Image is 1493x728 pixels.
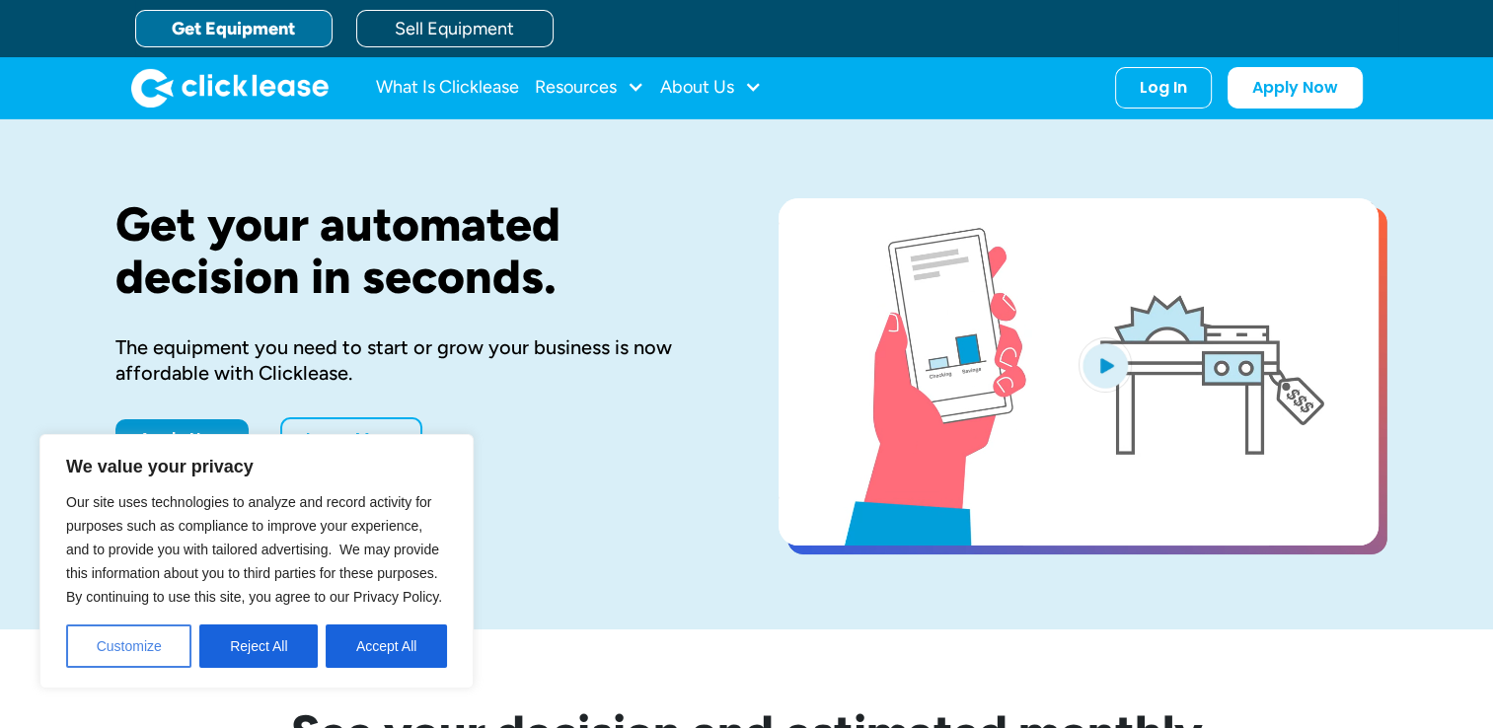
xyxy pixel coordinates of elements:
[131,68,329,108] img: Clicklease logo
[326,624,447,668] button: Accept All
[115,334,715,386] div: The equipment you need to start or grow your business is now affordable with Clicklease.
[66,455,447,478] p: We value your privacy
[280,417,422,461] a: Learn More
[131,68,329,108] a: home
[39,434,474,689] div: We value your privacy
[66,494,442,605] span: Our site uses technologies to analyze and record activity for purposes such as compliance to impr...
[199,624,318,668] button: Reject All
[1079,337,1132,393] img: Blue play button logo on a light blue circular background
[356,10,554,47] a: Sell Equipment
[376,68,519,108] a: What Is Clicklease
[1140,78,1187,98] div: Log In
[115,419,249,459] a: Apply Now
[535,68,644,108] div: Resources
[135,10,333,47] a: Get Equipment
[779,198,1379,546] a: open lightbox
[660,68,762,108] div: About Us
[115,198,715,303] h1: Get your automated decision in seconds.
[1228,67,1363,109] a: Apply Now
[66,624,191,668] button: Customize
